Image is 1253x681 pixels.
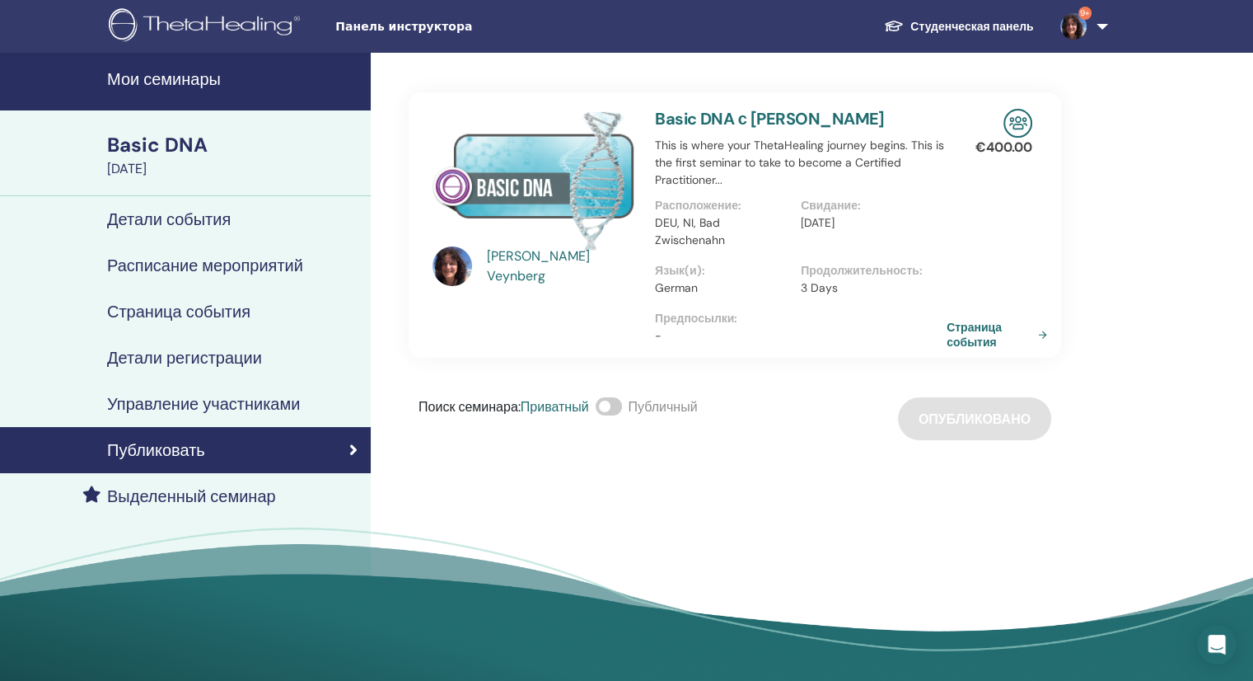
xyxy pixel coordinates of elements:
span: Публичный [629,398,698,416]
p: This is where your ThetaHealing journey begins. This is the first seminar to take to become a Cer... [655,137,947,189]
h4: Детали события [107,209,231,229]
img: graduation-cap-white.svg [884,19,904,33]
img: default.jpg [432,247,472,286]
div: [DATE] [107,159,361,179]
h4: Расписание мероприятий [107,256,303,275]
p: - [655,327,947,345]
h4: Детали регистрации [107,348,262,368]
div: Basic DNA [107,131,361,159]
img: logo.png [109,8,306,45]
span: Панель инструктора [335,18,582,35]
p: 3 Days [801,279,937,297]
img: default.jpg [1060,13,1087,40]
p: Свидание : [801,197,937,214]
h4: Публиковать [107,440,205,460]
p: [DATE] [801,214,937,232]
span: Поиск семинара : [418,398,521,416]
p: Расположение : [655,197,791,214]
a: Студенческая панель [871,12,1046,42]
img: In-Person Seminar [1003,109,1032,138]
h4: Мои семинары [107,69,361,89]
img: Basic DNA [432,109,635,251]
h4: Страница события [107,302,250,322]
a: [PERSON_NAME] Veynberg [487,247,639,286]
h4: Выделенный семинар [107,486,276,506]
a: Страница события [947,320,1054,350]
p: Язык(и) : [655,262,791,279]
span: Приватный [521,398,589,416]
p: Продолжительность : [801,262,937,279]
p: Предпосылки : [655,310,947,327]
p: German [655,279,791,297]
p: DEU, NI, Bad Zwischenahn [655,214,791,249]
a: Basic DNA с [PERSON_NAME] [655,108,885,129]
span: 9+ [1078,7,1092,20]
div: Open Intercom Messenger [1197,625,1237,665]
a: Basic DNA[DATE] [97,131,371,179]
h4: Управление участниками [107,394,300,414]
p: € 400.00 [975,138,1032,157]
